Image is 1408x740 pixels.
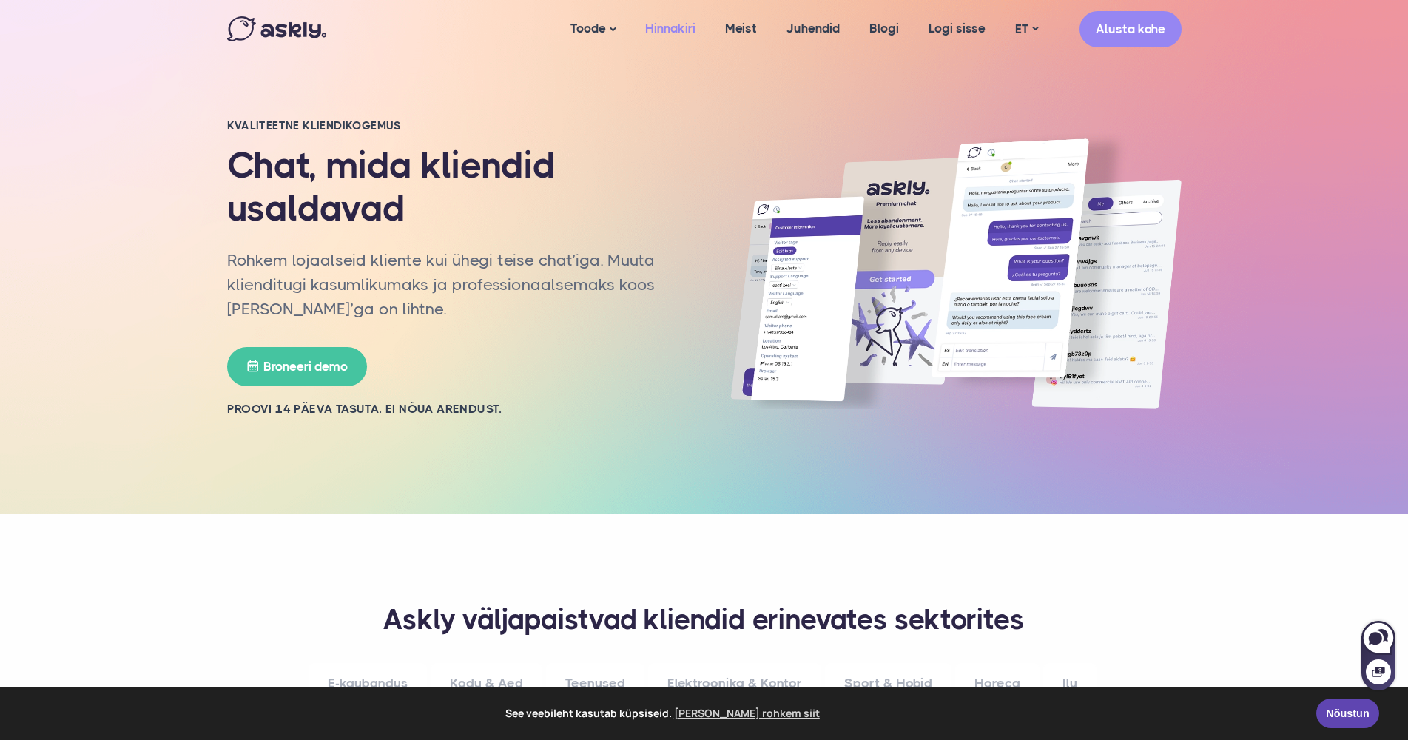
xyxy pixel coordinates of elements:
a: learn more about cookies [672,702,822,724]
img: Askly [227,16,326,41]
img: Askly vestlusaken [730,133,1182,409]
a: Elektroonika & Kontor [648,663,821,704]
a: E-kaubandus [309,663,427,704]
a: Alusta kohe [1079,11,1182,47]
p: Rohkem lojaalseid kliente kui ühegi teise chat’iga. Muuta klienditugi kasumlikumaks ja profession... [227,248,678,321]
h2: Proovi 14 päeva tasuta. Ei nõua arendust. [227,401,678,417]
a: Nõustun [1316,699,1379,728]
a: Kodu & Aed [431,663,542,704]
iframe: Askly chat [1360,618,1397,692]
a: Sport & Hobid [825,663,951,704]
a: ET [1000,18,1053,40]
h3: Askly väljapaistvad kliendid erinevates sektorites [246,602,1163,638]
a: Horeca [955,663,1040,704]
a: Broneeri demo [227,347,367,386]
h1: Chat, mida kliendid usaldavad [227,144,678,229]
h2: Kvaliteetne kliendikogemus [227,118,678,133]
span: See veebileht kasutab küpsiseid. [21,702,1306,724]
a: Ilu [1043,663,1097,704]
a: Teenused [546,663,644,704]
